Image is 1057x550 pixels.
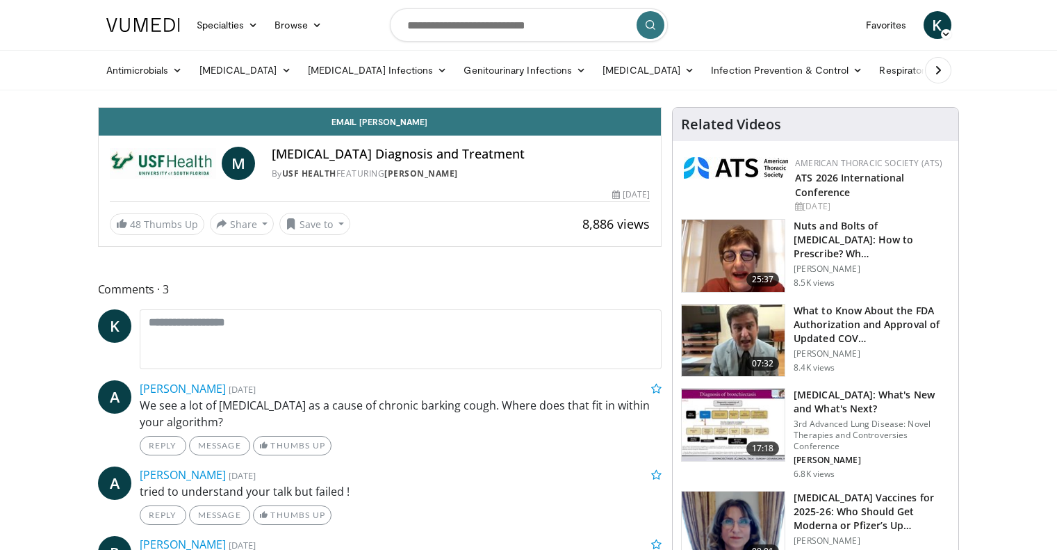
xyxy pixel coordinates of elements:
a: American Thoracic Society (ATS) [795,157,942,169]
p: [PERSON_NAME] [794,264,950,275]
button: Save to [279,213,350,235]
div: [DATE] [795,200,947,213]
span: 8,886 views [582,216,650,232]
img: 8723abe7-f9a9-4f6c-9b26-6bd057632cd6.150x105_q85_crop-smart_upscale.jpg [682,389,785,461]
a: [PERSON_NAME] [384,168,458,179]
small: [DATE] [229,383,256,396]
button: Share [210,213,275,235]
span: 07:32 [746,357,780,371]
a: [MEDICAL_DATA] Infections [300,56,456,84]
p: 8.4K views [794,362,835,373]
p: tried to understand your talk but failed ! [140,483,662,500]
h4: [MEDICAL_DATA] Diagnosis and Treatment [272,147,650,162]
a: 07:32 What to Know About the FDA Authorization and Approval of Updated COV… [PERSON_NAME] 8.4K views [681,304,950,378]
h3: Nuts and Bolts of [MEDICAL_DATA]: How to Prescribe? Wh… [794,219,950,261]
a: ATS 2026 International Conference [795,171,904,199]
p: [PERSON_NAME] [794,535,950,547]
a: A [98,467,131,500]
a: Message [189,505,250,525]
span: 25:37 [746,273,780,286]
a: A [98,380,131,414]
div: By FEATURING [272,168,650,180]
a: 48 Thumbs Up [110,213,204,235]
a: [MEDICAL_DATA] [191,56,300,84]
a: Reply [140,436,186,455]
a: Browse [266,11,330,39]
div: [DATE] [612,188,650,201]
h4: Related Videos [681,116,781,133]
img: cb5405ec-6982-4b29-8b72-c8ebfd494d45.150x105_q85_crop-smart_upscale.jpg [682,220,785,292]
a: [PERSON_NAME] [140,381,226,396]
p: We see a lot of [MEDICAL_DATA] as a cause of chronic barking cough. Where does that fit in within... [140,397,662,430]
a: Thumbs Up [253,436,331,455]
a: M [222,147,255,180]
h3: [MEDICAL_DATA]: What's New and What's Next? [794,388,950,416]
a: 17:18 [MEDICAL_DATA]: What's New and What's Next? 3rd Advanced Lung Disease: Novel Therapies and ... [681,388,950,480]
img: VuMedi Logo [106,18,180,32]
a: Specialties [188,11,267,39]
a: K [98,309,131,343]
a: Thumbs Up [253,505,331,525]
small: [DATE] [229,469,256,482]
a: Infection Prevention & Control [703,56,871,84]
img: USF Health [110,147,216,180]
span: 17:18 [746,442,780,455]
a: Reply [140,505,186,525]
a: Email [PERSON_NAME] [99,108,662,136]
img: 31f0e357-1e8b-4c70-9a73-47d0d0a8b17d.png.150x105_q85_autocrop_double_scale_upscale_version-0.2.jpg [684,157,788,179]
p: 3rd Advanced Lung Disease: Novel Therapies and Controversies Conference [794,419,950,452]
a: Favorites [858,11,915,39]
a: Genitourinary Infections [455,56,594,84]
img: a1e50555-b2fd-4845-bfdc-3eac51376964.150x105_q85_crop-smart_upscale.jpg [682,305,785,377]
a: Message [189,436,250,455]
p: [PERSON_NAME] [794,455,950,466]
input: Search topics, interventions [390,8,668,42]
a: [PERSON_NAME] [140,467,226,483]
h3: [MEDICAL_DATA] Vaccines for 2025-26: Who Should Get Moderna or Pfizer’s Up… [794,491,950,533]
a: [MEDICAL_DATA] [594,56,703,84]
p: 8.5K views [794,277,835,289]
a: Antimicrobials [98,56,191,84]
a: USF Health [282,168,336,179]
p: 6.8K views [794,469,835,480]
a: Respiratory Infections [871,56,1000,84]
p: [PERSON_NAME] [794,348,950,359]
h3: What to Know About the FDA Authorization and Approval of Updated COV… [794,304,950,346]
span: 48 [130,218,141,231]
a: 25:37 Nuts and Bolts of [MEDICAL_DATA]: How to Prescribe? Wh… [PERSON_NAME] 8.5K views [681,219,950,293]
span: Comments 3 [98,280,662,298]
a: K [924,11,951,39]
